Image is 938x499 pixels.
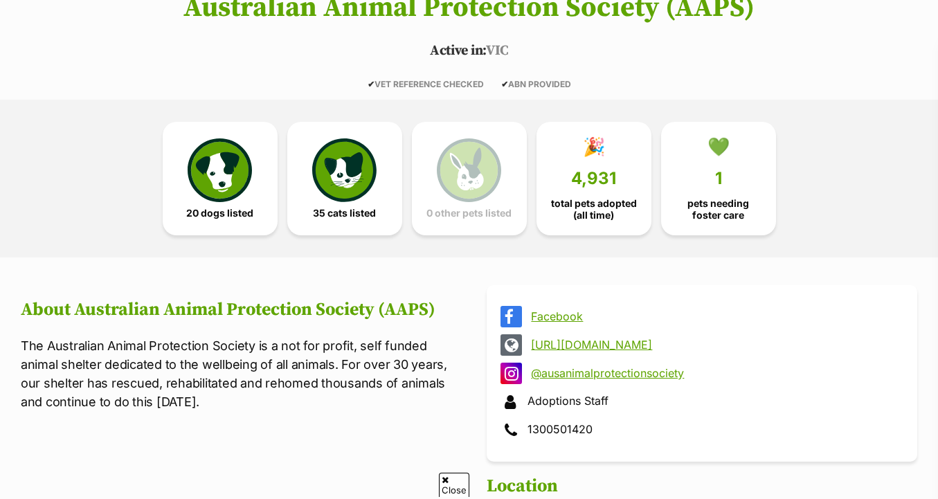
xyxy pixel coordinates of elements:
img: cat-icon-068c71abf8fe30c970a85cd354bc8e23425d12f6e8612795f06af48be43a487a.svg [312,138,376,202]
span: Close [439,473,469,497]
span: pets needing foster care [673,198,764,220]
span: Active in: [430,42,486,60]
span: ABN PROVIDED [501,79,571,89]
a: [URL][DOMAIN_NAME] [531,338,898,351]
img: bunny-icon-b786713a4a21a2fe6d13e954f4cb29d131f1b31f8a74b52ca2c6d2999bc34bbe.svg [437,138,500,202]
span: 1 [715,169,722,188]
div: 1300501420 [500,419,903,441]
icon: ✔ [368,79,375,89]
h2: About Australian Animal Protection Society (AAPS) [21,300,451,320]
a: 0 other pets listed [412,122,527,235]
a: Facebook [531,310,898,323]
a: 💚 1 pets needing foster care [661,122,776,235]
div: 💚 [707,136,730,157]
icon: ✔ [501,79,508,89]
span: 35 cats listed [313,208,376,219]
span: VET REFERENCE CHECKED [368,79,484,89]
p: The Australian Animal Protection Society is a not for profit, self funded animal shelter dedicate... [21,336,451,411]
span: 4,931 [571,169,616,188]
a: @ausanimalprotectionsociety [531,367,898,379]
img: petrescue-icon-eee76f85a60ef55c4a1927667547b313a7c0e82042636edf73dce9c88f694885.svg [188,138,251,202]
h2: Location [487,476,917,497]
div: Adoptions Staff [500,391,903,412]
span: total pets adopted (all time) [548,198,640,220]
a: 35 cats listed [287,122,402,235]
a: 20 dogs listed [163,122,278,235]
a: 🎉 4,931 total pets adopted (all time) [536,122,651,235]
div: 🎉 [583,136,605,157]
span: 0 other pets listed [426,208,512,219]
span: 20 dogs listed [186,208,253,219]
